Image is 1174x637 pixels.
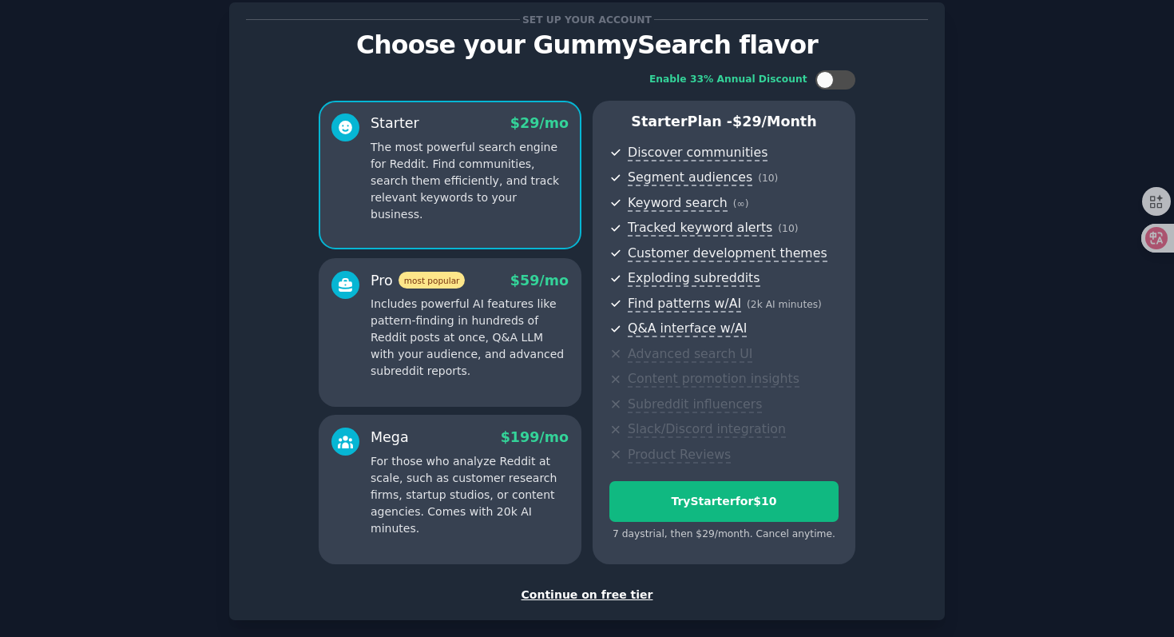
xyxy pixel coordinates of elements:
span: most popular [399,272,466,289]
span: ( 2k AI minutes ) [747,299,822,310]
button: TryStarterfor$10 [609,481,839,522]
div: 7 days trial, then $ 29 /month . Cancel anytime. [609,528,839,542]
span: ( 10 ) [778,223,798,234]
span: $ 29 /mo [510,115,569,131]
span: Q&A interface w/AI [628,320,747,337]
div: Mega [371,428,409,448]
span: Exploding subreddits [628,270,760,287]
div: Starter [371,113,419,133]
span: Segment audiences [628,169,752,186]
span: Keyword search [628,195,728,212]
span: Advanced search UI [628,346,752,363]
span: $ 199 /mo [501,429,569,445]
p: Choose your GummySearch flavor [246,31,928,59]
span: $ 59 /mo [510,273,569,289]
div: Pro [371,271,465,291]
span: Customer development themes [628,245,827,262]
div: Continue on free tier [246,587,928,603]
span: ( 10 ) [758,173,778,184]
span: ( ∞ ) [733,198,749,209]
span: Slack/Discord integration [628,421,786,438]
p: The most powerful search engine for Reddit. Find communities, search them efficiently, and track ... [371,139,569,223]
span: Tracked keyword alerts [628,220,772,237]
p: Includes powerful AI features like pattern-finding in hundreds of Reddit posts at once, Q&A LLM w... [371,296,569,380]
p: Starter Plan - [609,112,839,132]
div: Try Starter for $10 [610,493,838,510]
div: Enable 33% Annual Discount [649,73,807,87]
span: Content promotion insights [628,371,799,388]
span: $ 29 /month [732,113,817,129]
span: Find patterns w/AI [628,296,741,313]
span: Discover communities [628,145,767,161]
p: For those who analyze Reddit at scale, such as customer research firms, startup studios, or conte... [371,453,569,537]
span: Set up your account [520,11,655,28]
span: Subreddit influencers [628,396,762,413]
span: Product Reviews [628,447,731,464]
